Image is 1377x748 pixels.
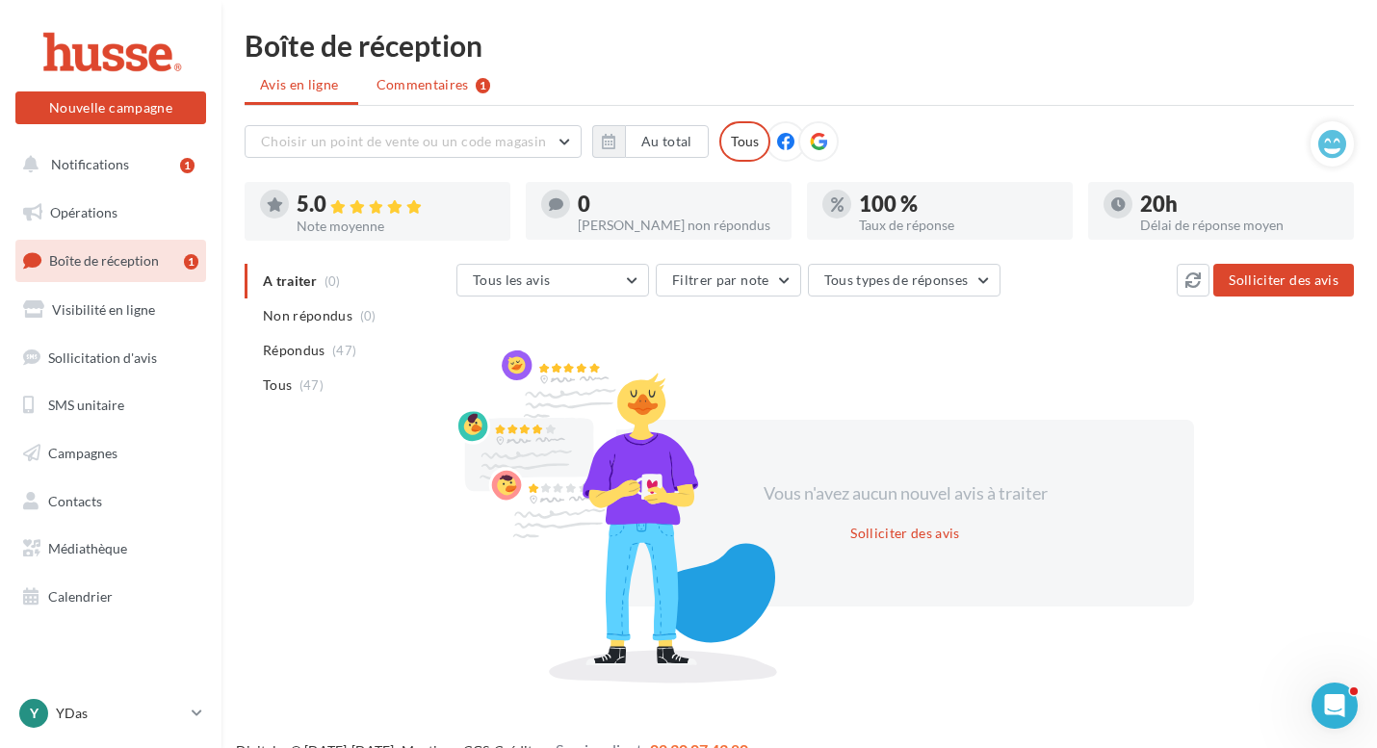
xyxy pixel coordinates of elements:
[12,577,210,617] a: Calendrier
[740,481,1071,506] div: Vous n'avez aucun nouvel avis à traiter
[48,397,124,413] span: SMS unitaire
[15,91,206,124] button: Nouvelle campagne
[824,271,969,288] span: Tous types de réponses
[859,219,1057,232] div: Taux de réponse
[578,193,776,215] div: 0
[48,493,102,509] span: Contacts
[12,433,210,474] a: Campagnes
[184,254,198,270] div: 1
[52,301,155,318] span: Visibilité en ligne
[245,125,582,158] button: Choisir un point de vente ou un code magasin
[473,271,551,288] span: Tous les avis
[51,156,129,172] span: Notifications
[360,308,377,323] span: (0)
[297,193,495,216] div: 5.0
[263,306,352,325] span: Non répondus
[12,385,210,426] a: SMS unitaire
[859,193,1057,215] div: 100 %
[180,158,195,173] div: 1
[592,125,709,158] button: Au total
[263,341,325,360] span: Répondus
[299,377,324,393] span: (47)
[12,290,210,330] a: Visibilité en ligne
[1140,219,1338,232] div: Délai de réponse moyen
[48,348,157,365] span: Sollicitation d'avis
[245,31,1354,60] div: Boîte de réception
[12,144,202,185] button: Notifications 1
[332,343,356,358] span: (47)
[49,252,159,269] span: Boîte de réception
[48,588,113,605] span: Calendrier
[578,219,776,232] div: [PERSON_NAME] non répondus
[1213,264,1354,297] button: Solliciter des avis
[719,121,770,162] div: Tous
[261,133,546,149] span: Choisir un point de vente ou un code magasin
[476,78,490,93] div: 1
[808,264,1000,297] button: Tous types de réponses
[12,193,210,233] a: Opérations
[48,445,117,461] span: Campagnes
[12,240,210,281] a: Boîte de réception1
[12,529,210,569] a: Médiathèque
[297,219,495,233] div: Note moyenne
[56,704,184,723] p: YDas
[15,695,206,732] a: Y YDas
[12,481,210,522] a: Contacts
[48,540,127,556] span: Médiathèque
[263,375,292,395] span: Tous
[30,704,39,723] span: Y
[456,264,649,297] button: Tous les avis
[1140,193,1338,215] div: 20h
[50,204,117,220] span: Opérations
[377,75,469,94] span: Commentaires
[656,264,801,297] button: Filtrer par note
[12,338,210,378] a: Sollicitation d'avis
[843,522,968,545] button: Solliciter des avis
[1312,683,1358,729] iframe: Intercom live chat
[625,125,709,158] button: Au total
